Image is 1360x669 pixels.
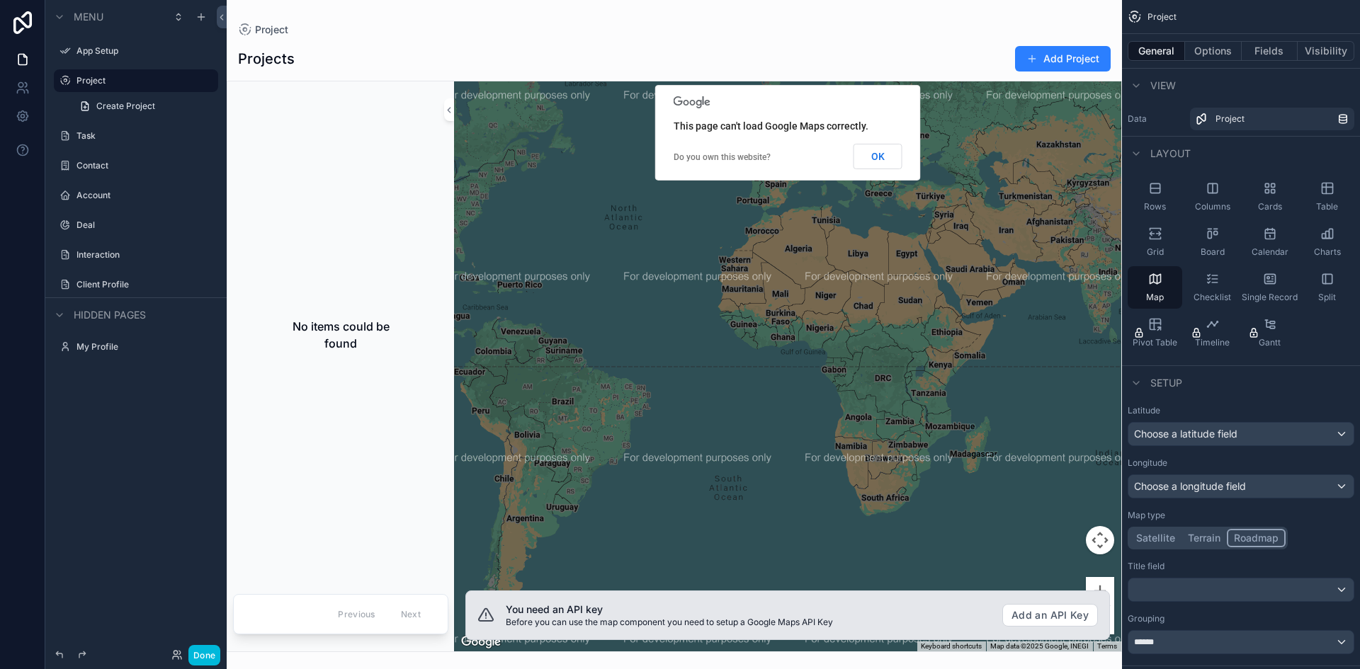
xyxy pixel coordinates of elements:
[1128,266,1182,309] button: Map
[1252,246,1288,258] span: Calendar
[1150,376,1182,390] span: Setup
[76,190,210,201] label: Account
[1185,266,1240,309] button: Checklist
[1185,176,1240,218] button: Columns
[1195,201,1230,212] span: Columns
[1150,147,1191,161] span: Layout
[1128,176,1182,218] button: Rows
[76,279,210,290] label: Client Profile
[1242,311,1297,354] button: Gantt
[1128,510,1165,521] label: Map type
[76,130,210,142] label: Task
[1242,221,1297,263] button: Calendar
[1242,292,1298,303] span: Single Record
[1146,292,1164,303] span: Map
[1128,113,1184,125] label: Data
[76,219,210,231] label: Deal
[1185,221,1240,263] button: Board
[1128,41,1185,61] button: General
[1300,266,1354,309] button: Split
[1314,246,1341,258] span: Charts
[1128,422,1354,446] button: Choose a latitude field
[71,95,218,118] a: Create Project
[1201,246,1225,258] span: Board
[1128,221,1182,263] button: Grid
[854,144,902,169] button: OK
[76,75,210,86] label: Project
[1190,108,1354,130] a: Project
[1128,457,1167,469] label: Longitude
[1185,311,1240,354] button: Timeline
[76,249,210,261] label: Interaction
[278,318,403,352] h2: No items could be found
[1227,529,1286,547] button: Roadmap
[674,152,771,162] a: Do you own this website?
[76,341,210,353] label: My Profile
[1150,79,1176,93] span: View
[1144,201,1166,212] span: Rows
[1258,201,1282,212] span: Cards
[1128,561,1164,572] label: Title field
[1147,246,1164,258] span: Grid
[1242,266,1297,309] button: Single Record
[188,645,220,665] button: Done
[1128,405,1160,416] label: Latitude
[1318,292,1336,303] span: Split
[76,160,210,171] label: Contact
[1242,176,1297,218] button: Cards
[1259,337,1281,348] span: Gantt
[674,120,868,132] span: This page can't load Google Maps correctly.
[74,308,146,322] span: Hidden pages
[1300,221,1354,263] button: Charts
[1316,201,1338,212] span: Table
[1215,113,1245,125] span: Project
[1194,292,1231,303] span: Checklist
[1181,529,1227,547] button: Terrain
[74,10,103,24] span: Menu
[1128,474,1354,498] button: Choose a longitude field
[1128,613,1164,624] label: Grouping
[1130,529,1181,547] button: Satellite
[1134,480,1246,492] span: Choose a longitude field
[1147,11,1177,23] span: Project
[1185,41,1242,61] button: Options
[1195,337,1230,348] span: Timeline
[96,101,155,112] span: Create Project
[1298,41,1354,61] button: Visibility
[1242,41,1298,61] button: Fields
[1300,176,1354,218] button: Table
[1133,337,1177,348] span: Pivot Table
[1134,428,1237,440] span: Choose a latitude field
[76,45,210,57] label: App Setup
[1128,311,1182,354] button: Pivot Table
